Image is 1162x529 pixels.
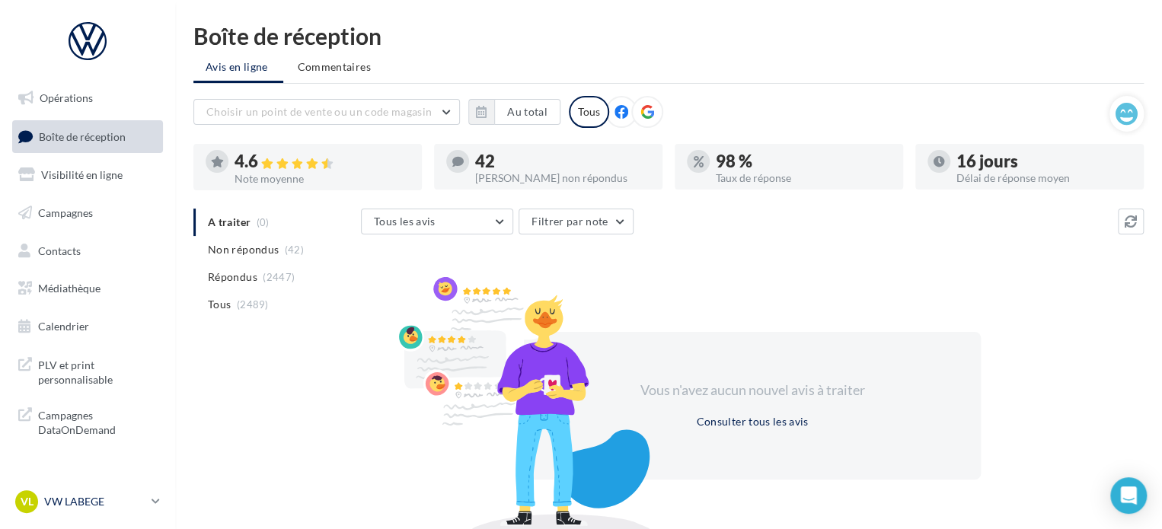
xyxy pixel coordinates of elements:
[38,282,101,295] span: Médiathèque
[621,381,883,400] div: Vous n'avez aucun nouvel avis à traiter
[9,120,166,153] a: Boîte de réception
[235,153,410,170] div: 4.6
[237,298,269,311] span: (2489)
[494,99,560,125] button: Au total
[475,173,650,183] div: [PERSON_NAME] non répondus
[206,105,432,118] span: Choisir un point de vente ou un code magasin
[9,272,166,304] a: Médiathèque
[468,99,560,125] button: Au total
[956,173,1132,183] div: Délai de réponse moyen
[475,153,650,170] div: 42
[9,159,166,191] a: Visibilité en ligne
[1110,477,1147,514] div: Open Intercom Messenger
[9,311,166,343] a: Calendrier
[38,355,157,387] span: PLV et print personnalisable
[38,244,81,257] span: Contacts
[21,494,34,509] span: VL
[569,96,609,128] div: Tous
[193,24,1144,47] div: Boîte de réception
[208,242,279,257] span: Non répondus
[9,399,166,444] a: Campagnes DataOnDemand
[41,168,123,181] span: Visibilité en ligne
[519,209,634,234] button: Filtrer par note
[956,153,1132,170] div: 16 jours
[361,209,513,234] button: Tous les avis
[716,173,891,183] div: Taux de réponse
[298,60,371,73] span: Commentaires
[374,215,436,228] span: Tous les avis
[235,174,410,184] div: Note moyenne
[9,235,166,267] a: Contacts
[716,153,891,170] div: 98 %
[38,206,93,219] span: Campagnes
[9,197,166,229] a: Campagnes
[40,91,93,104] span: Opérations
[9,349,166,394] a: PLV et print personnalisable
[208,269,257,285] span: Répondus
[193,99,460,125] button: Choisir un point de vente ou un code magasin
[38,405,157,438] span: Campagnes DataOnDemand
[690,413,814,431] button: Consulter tous les avis
[38,320,89,333] span: Calendrier
[39,129,126,142] span: Boîte de réception
[9,82,166,114] a: Opérations
[12,487,163,516] a: VL VW LABEGE
[285,244,304,256] span: (42)
[44,494,145,509] p: VW LABEGE
[263,271,295,283] span: (2447)
[208,297,231,312] span: Tous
